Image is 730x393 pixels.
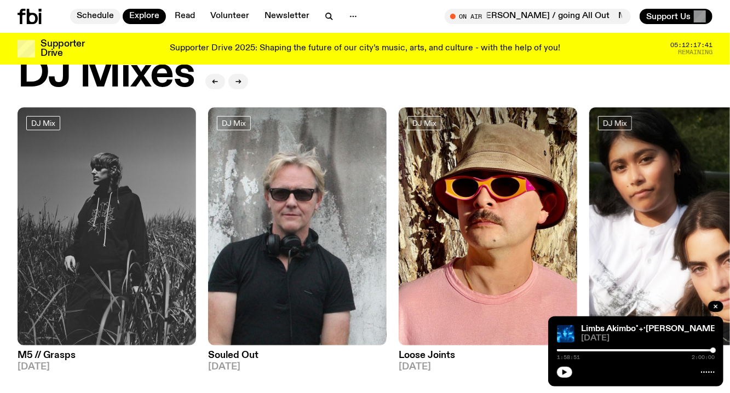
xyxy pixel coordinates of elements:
[204,9,256,24] a: Volunteer
[208,345,387,372] a: Souled Out[DATE]
[170,44,560,54] p: Supporter Drive 2025: Shaping the future of our city’s music, arts, and culture - with the help o...
[581,334,715,343] span: [DATE]
[399,351,577,360] h3: Loose Joints
[222,119,246,127] span: DJ Mix
[399,362,577,372] span: [DATE]
[168,9,202,24] a: Read
[208,362,387,372] span: [DATE]
[70,9,120,24] a: Schedule
[678,49,712,55] span: Remaining
[407,116,441,130] a: DJ Mix
[640,9,712,24] button: Support Us
[18,351,196,360] h3: M5 // Grasps
[123,9,166,24] a: Explore
[557,355,580,360] span: 1:58:51
[18,54,194,95] h2: DJ Mixes
[646,11,691,21] span: Support Us
[581,325,728,333] a: Limbs Akimbo˚₊‧[PERSON_NAME]‧₊˚
[412,119,436,127] span: DJ Mix
[18,362,196,372] span: [DATE]
[217,116,251,130] a: DJ Mix
[445,9,631,24] button: On AirMornings with [PERSON_NAME] / going All OutMornings with [PERSON_NAME] / going All Out
[208,107,387,345] img: Stephen looks directly at the camera, wearing a black tee, black sunglasses and headphones around...
[603,119,627,127] span: DJ Mix
[598,116,632,130] a: DJ Mix
[399,107,577,345] img: Tyson stands in front of a paperbark tree wearing orange sunglasses, a suede bucket hat and a pin...
[258,9,316,24] a: Newsletter
[399,345,577,372] a: Loose Joints[DATE]
[31,119,55,127] span: DJ Mix
[26,116,60,130] a: DJ Mix
[18,345,196,372] a: M5 // Grasps[DATE]
[208,351,387,360] h3: Souled Out
[670,42,712,48] span: 05:12:17:41
[41,39,84,58] h3: Supporter Drive
[692,355,715,360] span: 2:00:00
